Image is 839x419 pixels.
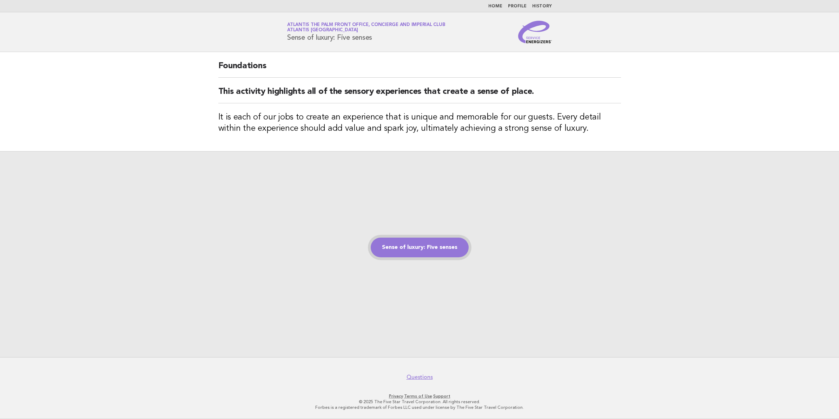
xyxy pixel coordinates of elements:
[371,238,469,257] a: Sense of luxury: Five senses
[488,4,502,8] a: Home
[218,86,621,103] h2: This activity highlights all of the sensory experiences that create a sense of place.
[433,394,450,399] a: Support
[404,394,432,399] a: Terms of Use
[407,374,433,381] a: Questions
[287,22,445,32] a: Atlantis The Palm Front Office, Concierge and Imperial ClubAtlantis [GEOGRAPHIC_DATA]
[508,4,527,8] a: Profile
[532,4,552,8] a: History
[218,60,621,78] h2: Foundations
[205,399,634,405] p: © 2025 The Five Star Travel Corporation. All rights reserved.
[205,405,634,410] p: Forbes is a registered trademark of Forbes LLC used under license by The Five Star Travel Corpora...
[205,393,634,399] p: · ·
[218,112,621,134] h3: It is each of our jobs to create an experience that is unique and memorable for our guests. Every...
[287,28,358,33] span: Atlantis [GEOGRAPHIC_DATA]
[518,21,552,43] img: Service Energizers
[287,23,445,41] h1: Sense of luxury: Five senses
[389,394,403,399] a: Privacy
